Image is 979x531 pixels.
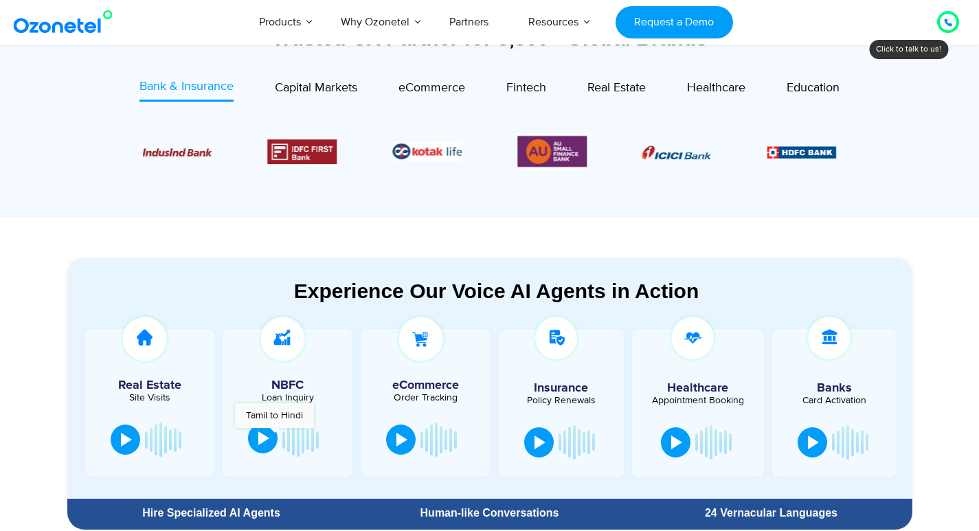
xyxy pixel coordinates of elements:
a: Healthcare [687,78,745,102]
div: 24 Vernacular Languages [637,508,905,519]
h5: Banks [779,382,890,394]
div: 5 / 6 [392,142,462,161]
img: Picture26.jpg [392,142,462,161]
a: Education [787,78,840,102]
div: 6 / 6 [517,133,587,170]
span: Healthcare [687,80,745,95]
span: Real Estate [587,80,646,95]
span: eCommerce [398,80,465,95]
div: Card Activation [779,396,890,405]
a: eCommerce [398,78,465,102]
div: 1 / 6 [642,144,712,160]
img: Picture13.png [517,133,587,170]
div: 2 / 6 [767,144,837,160]
h5: NBFC [229,379,346,392]
div: Experience Our Voice AI Agents in Action [81,279,912,303]
h5: Real Estate [92,379,208,392]
a: Bank & Insurance [139,78,234,102]
div: Loan Inquiry [229,393,346,403]
h5: eCommerce [368,379,484,392]
div: Appointment Booking [642,396,754,405]
a: Capital Markets [275,78,357,102]
span: Bank & Insurance [139,79,234,94]
img: Picture10.png [142,148,212,157]
img: Picture8.png [642,146,712,159]
a: Request a Demo [616,6,733,38]
div: 3 / 6 [142,144,212,160]
h5: Insurance [506,382,617,394]
span: Education [787,80,840,95]
span: Capital Markets [275,80,357,95]
a: Real Estate [587,78,646,102]
div: 4 / 6 [267,139,337,164]
img: Picture9.png [767,146,837,158]
div: Hire Specialized AI Agents [74,508,349,519]
div: Order Tracking [368,393,484,403]
a: Fintech [506,78,546,102]
div: Policy Renewals [506,396,617,405]
img: Picture12.png [267,139,337,164]
div: Image Carousel [143,133,837,170]
span: Fintech [506,80,546,95]
div: Site Visits [92,393,208,403]
div: Human-like Conversations [355,508,623,519]
h5: Healthcare [642,382,754,394]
